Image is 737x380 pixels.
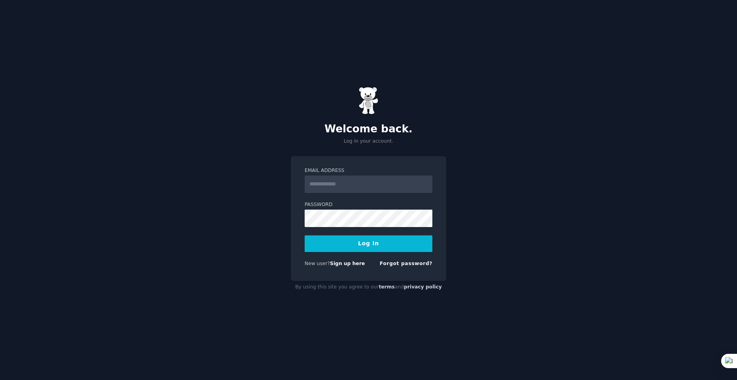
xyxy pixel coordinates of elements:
a: privacy policy [404,284,442,290]
p: Log in your account. [291,138,446,145]
div: By using this site you agree to our and [291,281,446,294]
a: Sign up here [330,261,365,266]
a: terms [379,284,395,290]
label: Email Address [305,167,432,174]
img: Gummy Bear [359,87,378,115]
h2: Welcome back. [291,123,446,136]
span: New user? [305,261,330,266]
button: Log In [305,235,432,252]
label: Password [305,201,432,208]
a: Forgot password? [380,261,432,266]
